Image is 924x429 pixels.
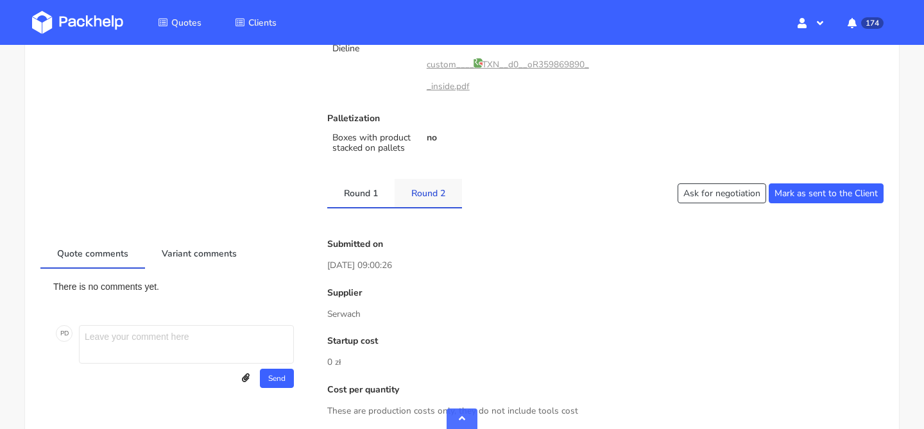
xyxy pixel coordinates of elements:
span: P [60,325,64,342]
p: Startup cost [327,336,884,346]
a: Clients [219,11,292,34]
p: Supplier [327,288,884,298]
button: Send [260,369,294,388]
p: no [427,133,597,143]
button: Ask for negotiation [678,183,766,203]
button: Mark as sent to the Client [769,183,884,203]
p: Submitted on [327,239,884,249]
span: D [64,325,69,342]
p: There is no comments yet. [53,282,296,292]
p: Boxes with product stacked on pallets [332,133,411,153]
p: 0 zł [327,355,884,369]
p: Cost per quantity [327,385,884,395]
span: Clients [248,17,277,29]
p: Serwach [327,307,884,321]
a: Quote comments [40,239,145,267]
p: These are production costs only, they do not include tools cost [327,404,884,418]
p: [DATE] 09:00:26 [327,258,884,273]
p: Palletization [327,114,596,124]
a: Round 1 [327,179,395,207]
a: Quotes [142,11,217,34]
button: 174 [837,11,892,34]
span: 174 [861,17,884,29]
a: Variant comments [145,239,253,267]
a: custom____MTXN__d0__oR359869890__inside.pdf [427,58,589,92]
p: Dieline [332,44,411,54]
span: Quotes [171,17,201,29]
a: Round 2 [395,179,462,207]
img: Dashboard [32,11,123,34]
